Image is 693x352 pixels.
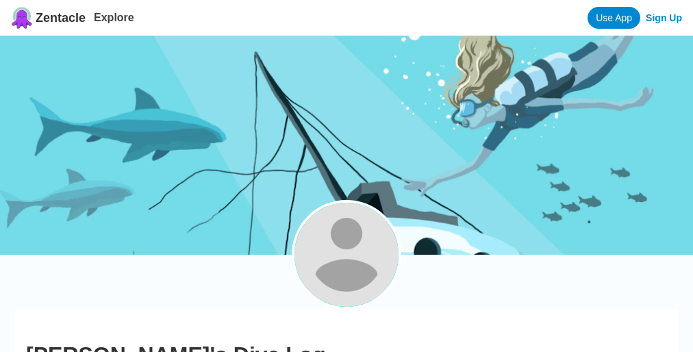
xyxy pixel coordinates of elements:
img: Ken Mitchell [294,203,399,307]
img: Zentacle logo [11,7,33,29]
a: Use App [588,7,640,29]
a: Zentacle logoZentacle [11,7,86,29]
span: Zentacle [36,11,86,25]
a: Explore [94,12,134,23]
a: Sign Up [646,12,682,23]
